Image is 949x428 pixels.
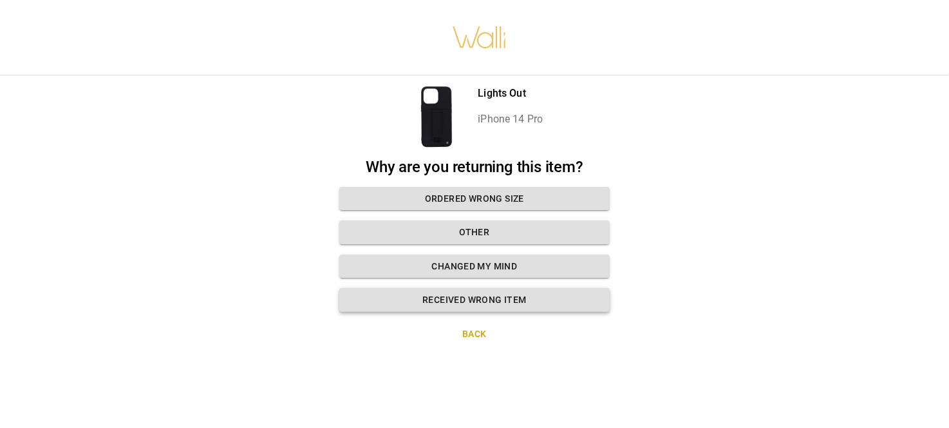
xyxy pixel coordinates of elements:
p: Lights Out [478,86,543,101]
img: walli-inc.myshopify.com [452,10,507,65]
button: Changed my mind [339,255,610,278]
p: iPhone 14 Pro [478,112,543,127]
button: Ordered wrong size [339,187,610,211]
button: Received wrong item [339,288,610,312]
h2: Why are you returning this item? [339,158,610,177]
button: Back [339,322,610,346]
button: Other [339,220,610,244]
